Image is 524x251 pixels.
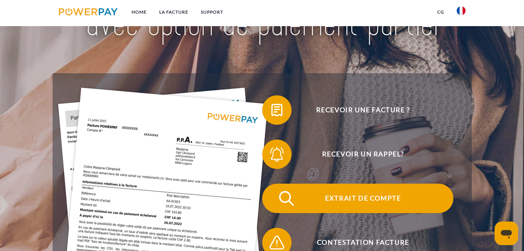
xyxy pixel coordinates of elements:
[59,8,118,15] img: logo-powerpay.svg
[125,6,153,19] a: Home
[153,6,195,19] a: LA FACTURE
[195,6,229,19] a: Support
[273,139,453,169] span: Recevoir un rappel?
[495,222,518,245] iframe: Bouton de lancement de la fenêtre de messagerie
[273,184,453,213] span: Extrait de compte
[431,6,450,19] a: CG
[268,145,286,163] img: qb_bell.svg
[268,101,286,119] img: qb_bill.svg
[262,95,453,125] button: Recevoir une facture ?
[277,189,296,208] img: qb_search.svg
[457,6,466,15] img: fr
[262,139,453,169] button: Recevoir un rappel?
[273,95,453,125] span: Recevoir une facture ?
[262,184,453,213] button: Extrait de compte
